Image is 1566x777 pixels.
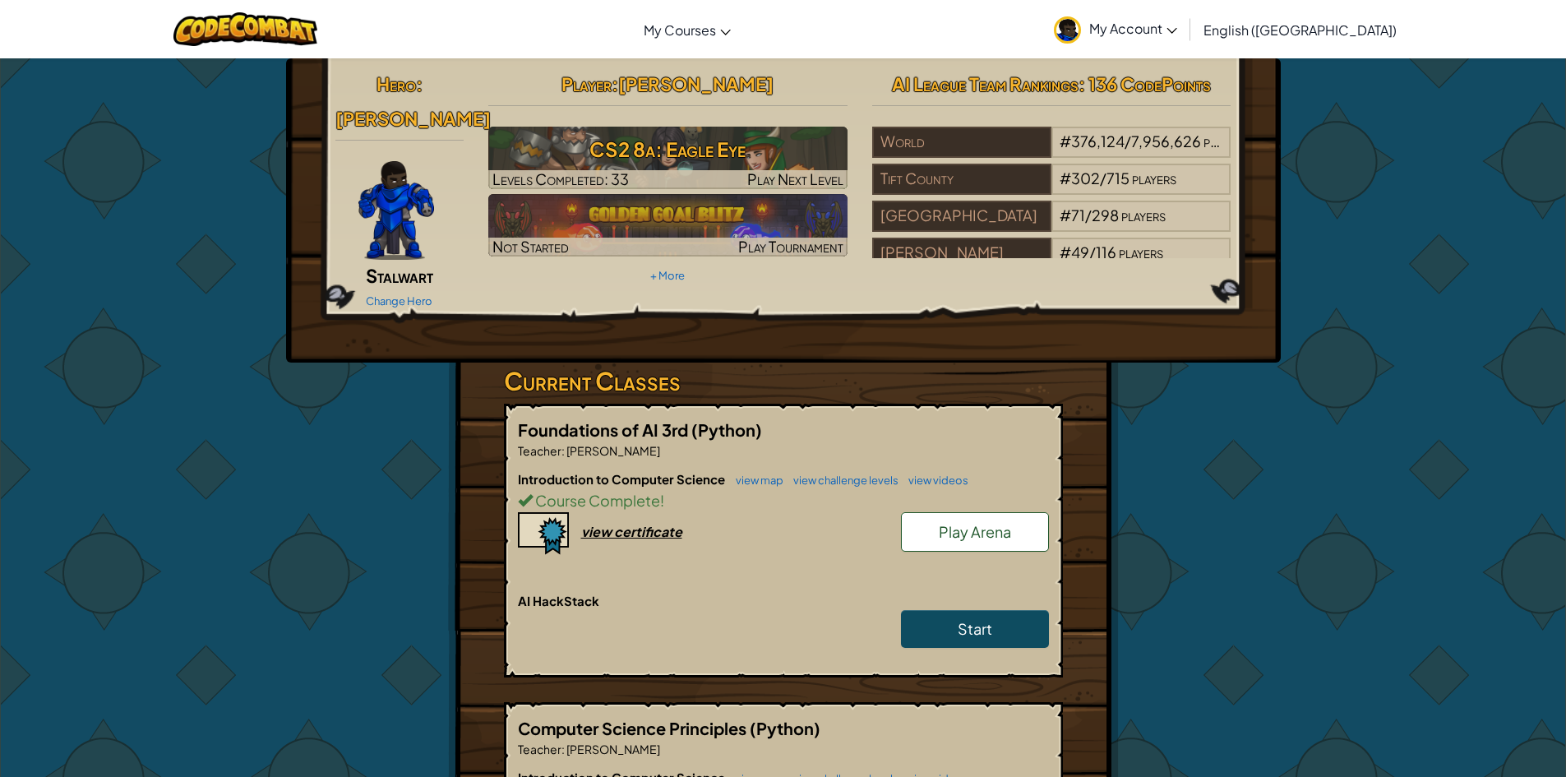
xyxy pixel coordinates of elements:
span: Start [958,619,992,638]
div: [PERSON_NAME] [872,238,1051,269]
a: English ([GEOGRAPHIC_DATA]) [1195,7,1405,52]
span: # [1060,243,1071,261]
a: Tift County#302/715players [872,179,1231,198]
span: : 136 CodePoints [1079,72,1211,95]
span: / [1100,169,1106,187]
a: Change Hero [366,294,432,308]
a: Not StartedPlay Tournament [488,194,848,257]
span: 715 [1106,169,1129,187]
span: AI League Team Rankings [892,72,1079,95]
span: Not Started [492,237,569,256]
span: Levels Completed: 33 [492,169,629,188]
div: Tift County [872,164,1051,195]
span: players [1132,169,1176,187]
span: [PERSON_NAME] [335,107,491,130]
span: # [1060,206,1071,224]
span: (Python) [750,718,820,738]
span: Foundations of AI 3rd [518,419,691,440]
h3: Current Classes [504,363,1063,400]
a: [PERSON_NAME]#49/116players [872,253,1231,272]
span: # [1060,169,1071,187]
span: : [416,72,423,95]
a: view map [728,474,783,487]
span: # [1060,132,1071,150]
a: My Courses [635,7,739,52]
span: My Courses [644,21,716,39]
span: 376,124 [1071,132,1125,150]
h3: CS2 8a: Eagle Eye [488,131,848,168]
img: CS2 8a: Eagle Eye [488,127,848,189]
span: [PERSON_NAME] [565,742,660,756]
span: [PERSON_NAME] [618,72,774,95]
span: 116 [1096,243,1116,261]
span: 302 [1071,169,1100,187]
a: + More [650,269,685,282]
img: certificate-icon.png [518,512,569,555]
span: players [1119,243,1163,261]
span: 49 [1071,243,1089,261]
span: Play Tournament [738,237,843,256]
span: Course Complete [533,491,660,510]
img: avatar [1054,16,1081,44]
span: [PERSON_NAME] [565,443,660,458]
span: / [1089,243,1096,261]
span: Hero [376,72,416,95]
a: view videos [900,474,968,487]
span: Stalwart [366,264,433,287]
span: 7,956,626 [1131,132,1201,150]
a: World#376,124/7,956,626players [872,142,1231,161]
a: view challenge levels [785,474,898,487]
span: : [612,72,618,95]
span: Play Next Level [747,169,843,188]
span: : [561,742,565,756]
span: Play Arena [939,522,1011,541]
span: AI HackStack [518,593,599,608]
span: 298 [1092,206,1119,224]
span: English ([GEOGRAPHIC_DATA]) [1203,21,1397,39]
div: view certificate [581,523,682,540]
span: Player [561,72,612,95]
span: Introduction to Computer Science [518,471,728,487]
img: Golden Goal [488,194,848,257]
img: CodeCombat logo [173,12,317,46]
a: My Account [1046,3,1185,55]
span: Teacher [518,443,561,458]
span: (Python) [691,419,762,440]
span: players [1203,132,1248,150]
span: players [1121,206,1166,224]
a: view certificate [518,523,682,540]
div: [GEOGRAPHIC_DATA] [872,201,1051,232]
img: Gordon-selection-pose.png [358,161,434,260]
span: / [1085,206,1092,224]
span: Teacher [518,742,561,756]
span: : [561,443,565,458]
a: Play Next Level [488,127,848,189]
span: Computer Science Principles [518,718,750,738]
div: World [872,127,1051,158]
span: / [1125,132,1131,150]
span: ! [660,491,664,510]
span: My Account [1089,20,1177,37]
a: [GEOGRAPHIC_DATA]#71/298players [872,216,1231,235]
a: Start [901,610,1049,648]
span: 71 [1071,206,1085,224]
